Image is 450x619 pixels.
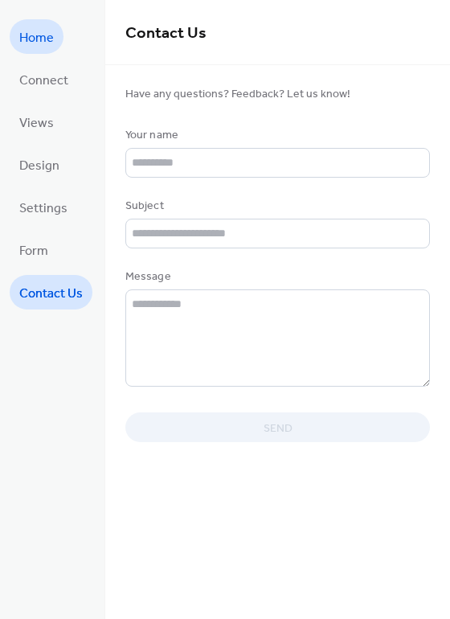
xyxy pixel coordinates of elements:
[10,105,63,139] a: Views
[19,154,59,178] span: Design
[19,26,54,51] span: Home
[125,198,427,215] div: Subject
[19,281,83,306] span: Contact Us
[10,19,63,54] a: Home
[10,62,78,96] a: Connect
[10,232,58,267] a: Form
[10,147,69,182] a: Design
[19,68,68,93] span: Connect
[125,18,207,49] span: Contact Us
[10,275,92,309] a: Contact Us
[125,127,427,144] div: Your name
[10,190,77,224] a: Settings
[19,196,67,221] span: Settings
[19,111,54,136] span: Views
[19,239,48,264] span: Form
[125,269,427,285] div: Message
[125,86,430,103] span: Have any questions? Feedback? Let us know!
